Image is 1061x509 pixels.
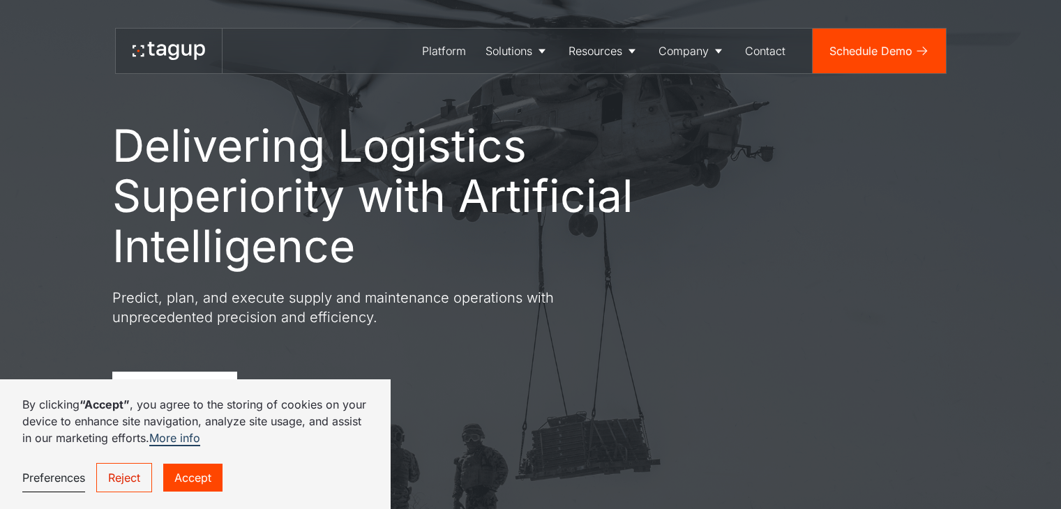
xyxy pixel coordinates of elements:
[649,29,735,73] a: Company
[476,29,559,73] a: Solutions
[112,288,615,327] p: Predict, plan, and execute supply and maintenance operations with unprecedented precision and eff...
[813,29,946,73] a: Schedule Demo
[112,121,698,271] h1: Delivering Logistics Superiority with Artificial Intelligence
[569,43,622,59] div: Resources
[163,464,223,492] a: Accept
[486,43,532,59] div: Solutions
[96,463,152,492] a: Reject
[745,43,785,59] div: Contact
[422,43,466,59] div: Platform
[412,29,476,73] a: Platform
[80,397,130,411] strong: “Accept”
[22,396,368,446] p: By clicking , you agree to the storing of cookies on your device to enhance site navigation, anal...
[22,464,85,492] a: Preferences
[735,29,795,73] a: Contact
[149,431,200,446] a: More info
[112,372,237,405] a: Schedule Demo
[559,29,649,73] a: Resources
[829,43,912,59] div: Schedule Demo
[659,43,709,59] div: Company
